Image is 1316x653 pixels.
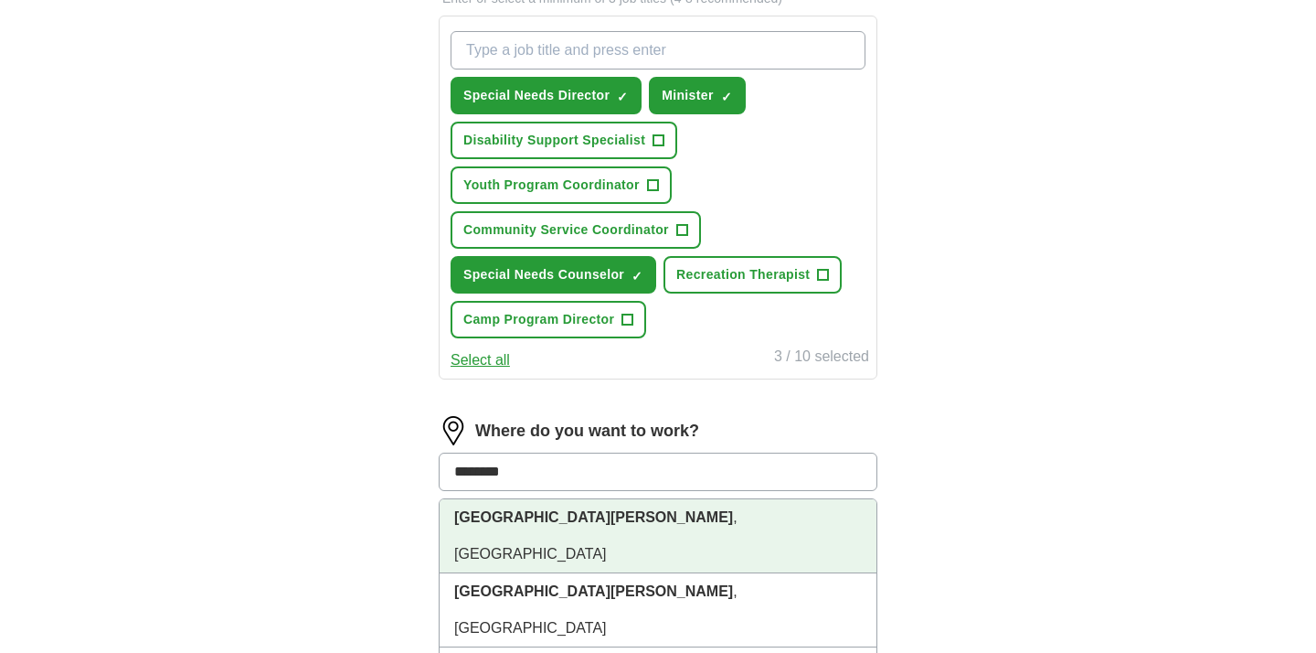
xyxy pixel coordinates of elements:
[475,419,699,444] label: Where do you want to work?
[451,349,510,371] button: Select all
[662,86,713,105] span: Minister
[440,499,876,573] li: , [GEOGRAPHIC_DATA]
[649,77,745,114] button: Minister✓
[439,416,468,445] img: location.png
[774,346,869,371] div: 3 / 10 selected
[631,269,642,284] span: ✓
[721,90,732,104] span: ✓
[440,573,876,648] li: , [GEOGRAPHIC_DATA]
[451,77,642,114] button: Special Needs Director✓
[463,131,645,150] span: Disability Support Specialist
[463,176,640,195] span: Youth Program Coordinator
[454,583,733,599] strong: [GEOGRAPHIC_DATA][PERSON_NAME]
[617,90,628,104] span: ✓
[463,310,614,329] span: Camp Program Director
[451,211,701,249] button: Community Service Coordinator
[454,509,733,525] strong: [GEOGRAPHIC_DATA][PERSON_NAME]
[463,265,624,284] span: Special Needs Counselor
[463,86,610,105] span: Special Needs Director
[451,256,656,294] button: Special Needs Counselor✓
[663,256,842,294] button: Recreation Therapist
[451,122,677,159] button: Disability Support Specialist
[463,220,669,240] span: Community Service Coordinator
[451,166,672,204] button: Youth Program Coordinator
[451,31,865,70] input: Type a job title and press enter
[451,301,646,338] button: Camp Program Director
[676,265,810,284] span: Recreation Therapist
